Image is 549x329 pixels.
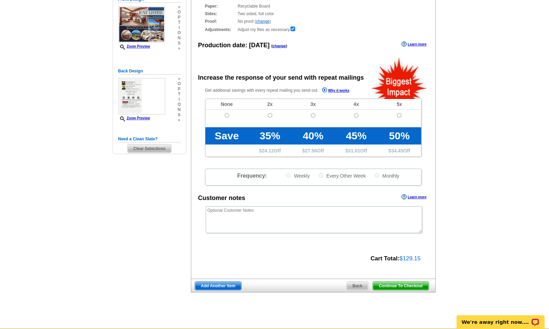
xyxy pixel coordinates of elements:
div: Adjust my files as necessary [205,26,421,33]
div: Increase the response of your send with repeat mailings [198,73,364,82]
label: Weekly [285,172,310,179]
div: No proof ( ) [205,18,421,24]
span: [DATE] [249,42,270,49]
td: Save [205,127,248,144]
span: n [177,107,181,112]
td: None [205,99,248,110]
span: 24.12 [262,148,274,153]
strong: Adjustments: [205,27,236,33]
span: 34.45 [391,148,403,153]
input: Weekly [286,173,291,178]
span: Add Another Item [195,282,241,290]
span: $129.15 [399,255,420,262]
td: 35% [248,127,292,144]
span: t [177,92,181,97]
td: $ Off [335,144,378,157]
span: i [177,97,181,102]
div: Two sided, full color [205,11,421,17]
span: » [177,46,181,51]
a: change [256,19,270,24]
a: Learn more [401,41,426,47]
td: 3x [292,99,335,110]
strong: Proof: [205,18,236,24]
span: s [177,112,181,118]
td: 45% [335,127,378,144]
iframe: LiveChat chat widget [452,307,549,329]
label: Monthly [374,172,399,179]
span: Continue To Checkout [373,282,428,290]
h5: Need a Clean Slate? [118,136,181,142]
span: p [177,15,181,20]
a: Zoom Preview [118,44,150,48]
td: 2x [248,99,292,110]
img: small-thumb.jpg [118,78,165,114]
a: Why it works [322,87,349,94]
strong: Sides: [205,11,236,17]
span: » [177,118,181,123]
td: $ Off [292,144,335,157]
td: 40% [292,127,335,144]
span: 31.01 [348,148,360,153]
strong: Paper: [205,3,236,9]
img: biggestImpact.png [371,57,428,99]
td: 50% [378,127,421,144]
a: Back [346,281,369,290]
span: ( ) [271,44,287,48]
td: 4x [335,99,378,110]
td: 5x [378,99,421,110]
span: t [177,20,181,25]
span: i [177,25,181,30]
h5: Back Design [118,68,181,74]
span: o [177,102,181,107]
p: Get additional savings with every repeat mailing you send out. [205,87,364,94]
span: Frequency: [237,173,267,179]
a: change [273,44,286,48]
a: Zoom Preview [118,116,150,120]
input: Every Other Week [318,173,323,178]
div: Customer notes [198,193,245,203]
span: o [177,81,181,87]
span: » [177,4,181,10]
span: o [177,30,181,36]
span: o [177,10,181,15]
span: Clear Selections [128,144,171,153]
span: p [177,87,181,92]
span: s [177,41,181,46]
span: n [177,36,181,41]
a: Learn more [401,194,426,200]
span: 27.56 [305,148,317,153]
img: small-thumb.jpg [118,6,165,43]
strong: Cart Total: [370,255,399,262]
span: Back [347,282,368,290]
label: Every Other Week [318,172,366,179]
td: $ Off [248,144,292,157]
div: Recyclable Board [205,3,421,9]
div: Production date: [198,41,287,50]
span: » [177,76,181,81]
a: Add Another Item [195,281,242,290]
td: $ Off [378,144,421,157]
input: Monthly [375,173,379,178]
